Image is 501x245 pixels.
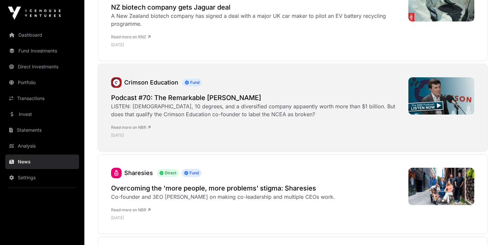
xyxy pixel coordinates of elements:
a: Read more on RNZ [111,34,151,39]
img: Sharesies-co-founders_4407.jpeg [408,168,474,205]
span: Fund [182,169,201,177]
a: Sharesies [124,169,153,176]
p: [DATE] [111,42,402,48]
a: Read more on NBR [111,125,151,130]
img: NBRP-Episode-70-Jamie-Beaton-LEAD-GIF.gif [408,77,474,115]
div: LISTEN: [DEMOGRAPHIC_DATA], 10 degrees, and a diversified company appaently worth more than $1 bi... [111,102,402,118]
p: [DATE] [111,133,402,138]
a: News [5,155,79,169]
a: Transactions [5,91,79,106]
a: Portfolio [5,75,79,90]
a: Settings [5,170,79,185]
a: Invest [5,107,79,122]
img: Icehouse Ventures Logo [8,7,61,20]
div: Co-founder and 3EO [PERSON_NAME] on making co-leadership and multiple CEOs work. [111,193,335,201]
img: unnamed.jpg [111,77,122,88]
div: A New Zealand biotech company has signed a deal with a major UK car maker to pilot an EV battery ... [111,12,402,28]
iframe: Chat Widget [468,213,501,245]
img: sharesies_logo.jpeg [111,168,122,178]
a: Sharesies [111,168,122,178]
a: Direct Investments [5,59,79,74]
a: Overcoming the 'more people, more problems' stigma: Sharesies [111,184,335,193]
p: [DATE] [111,215,335,221]
a: Fund Investments [5,44,79,58]
span: Fund [182,79,202,87]
a: NZ biotech company gets Jaguar deal [111,3,402,12]
a: Statements [5,123,79,137]
a: Crimson Education [111,77,122,88]
a: Podcast #70: The Remarkable [PERSON_NAME] [111,93,402,102]
a: Read more on NBR [111,207,151,212]
a: Dashboard [5,28,79,42]
span: Direct [157,169,179,177]
a: Analysis [5,139,79,153]
a: Crimson Education [124,79,178,86]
